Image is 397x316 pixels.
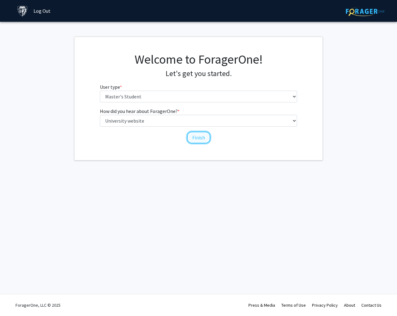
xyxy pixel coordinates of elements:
label: User type [100,83,122,91]
img: Johns Hopkins University Logo [17,6,28,16]
a: Terms of Use [281,302,306,308]
img: ForagerOne Logo [346,7,385,16]
div: ForagerOne, LLC © 2025 [16,294,60,316]
a: Privacy Policy [312,302,338,308]
h1: Welcome to ForagerOne! [100,52,297,67]
a: About [344,302,355,308]
h4: Let's get you started. [100,69,297,78]
label: How did you hear about ForagerOne? [100,107,180,115]
button: Finish [187,132,210,143]
iframe: Chat [5,288,26,311]
a: Contact Us [361,302,381,308]
a: Press & Media [248,302,275,308]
